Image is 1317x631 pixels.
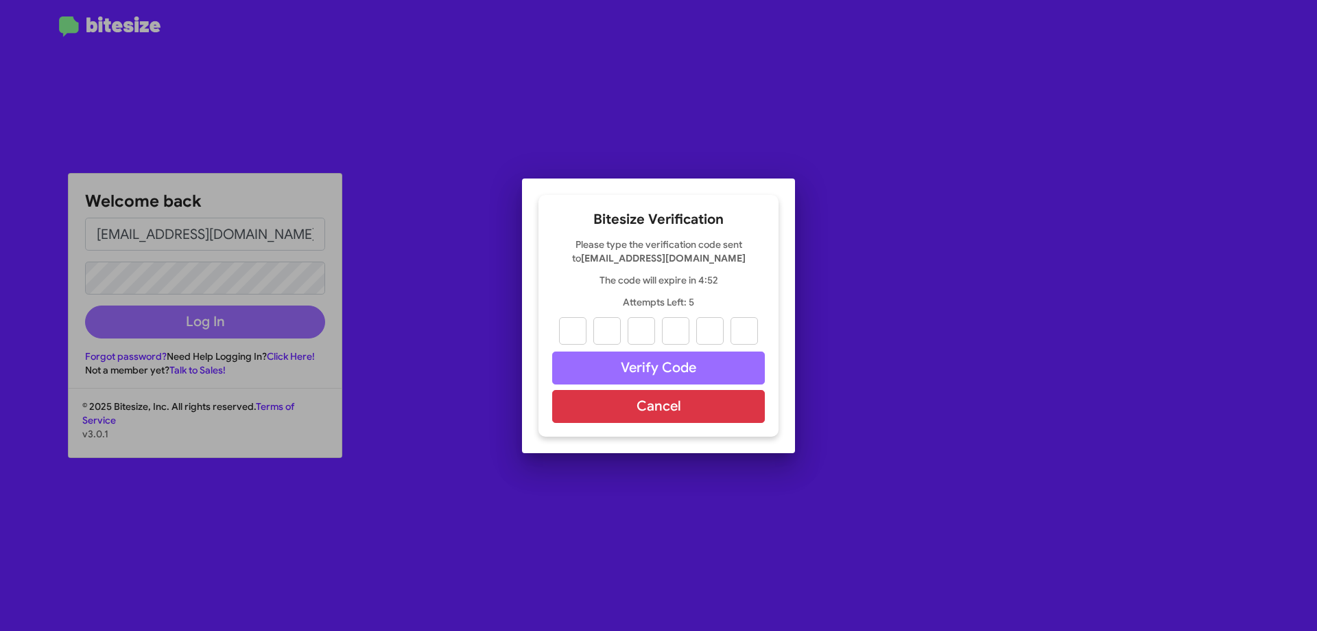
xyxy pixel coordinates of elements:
[552,209,765,231] h2: Bitesize Verification
[552,390,765,423] button: Cancel
[581,252,746,264] strong: [EMAIL_ADDRESS][DOMAIN_NAME]
[552,352,765,385] button: Verify Code
[552,273,765,287] p: The code will expire in 4:52
[552,295,765,309] p: Attempts Left: 5
[552,238,765,265] p: Please type the verification code sent to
